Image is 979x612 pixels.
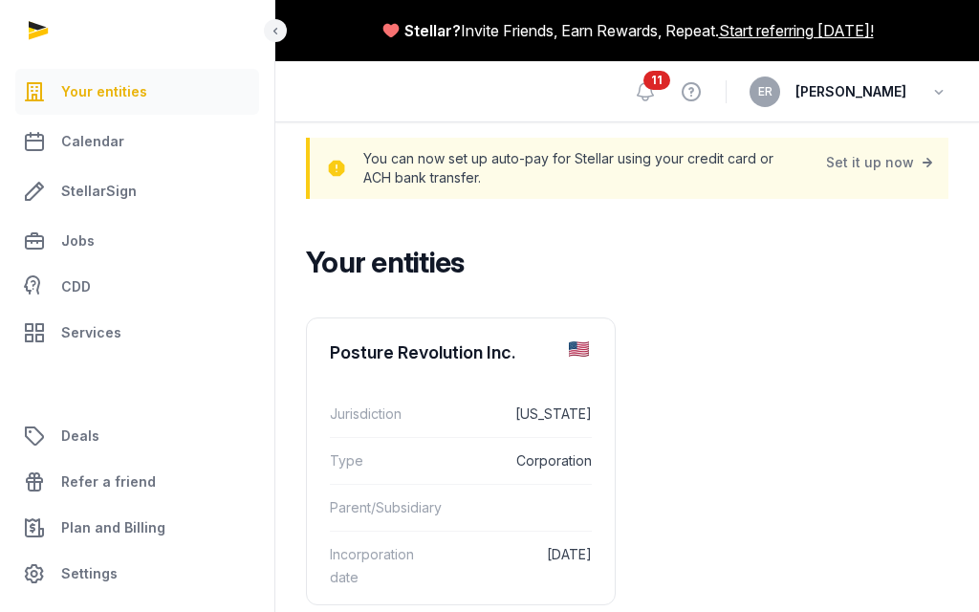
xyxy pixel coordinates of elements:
[61,562,118,585] span: Settings
[61,229,95,252] span: Jobs
[61,180,137,203] span: StellarSign
[569,341,589,357] img: us.png
[15,168,259,214] a: StellarSign
[61,321,121,344] span: Services
[15,459,259,505] a: Refer a friend
[330,543,428,589] dt: Incorporation date
[330,341,516,364] div: Posture Revolution Inc.
[750,76,780,107] button: ER
[330,403,428,426] dt: Jurisdiction
[15,310,259,356] a: Services
[643,71,670,90] span: 11
[61,425,99,448] span: Deals
[330,449,428,472] dt: Type
[61,130,124,153] span: Calendar
[61,470,156,493] span: Refer a friend
[826,149,937,176] div: Set it up now
[61,80,147,103] span: Your entities
[15,119,259,164] a: Calendar
[330,496,435,519] dt: Parent/Subsidiary
[444,449,592,472] dd: Corporation
[61,275,91,298] span: CDD
[404,19,461,42] span: Stellar?
[15,69,259,115] a: Your entities
[306,245,933,279] h2: Your entities
[61,516,165,539] span: Plan and Billing
[444,543,592,589] dd: [DATE]
[15,551,259,597] a: Settings
[758,86,772,98] span: ER
[15,218,259,264] a: Jobs
[795,80,906,103] span: [PERSON_NAME]
[444,403,592,426] dd: [US_STATE]
[363,149,803,187] p: You can now set up auto-pay for Stellar using your credit card or ACH bank transfer.
[719,19,874,42] a: Start referring [DATE]!
[15,268,259,306] a: CDD
[15,413,259,459] a: Deals
[15,505,259,551] a: Plan and Billing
